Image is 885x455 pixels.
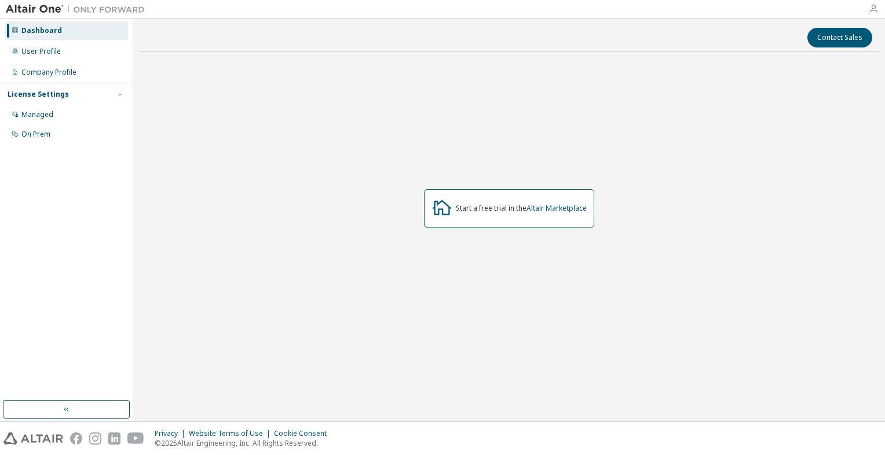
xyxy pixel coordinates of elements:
[21,130,50,139] div: On Prem
[108,432,120,445] img: linkedin.svg
[189,429,274,438] div: Website Terms of Use
[21,26,62,35] div: Dashboard
[127,432,144,445] img: youtube.svg
[89,432,101,445] img: instagram.svg
[155,438,334,448] p: © 2025 Altair Engineering, Inc. All Rights Reserved.
[274,429,334,438] div: Cookie Consent
[70,432,82,445] img: facebook.svg
[21,110,53,119] div: Managed
[6,3,151,15] img: Altair One
[526,203,587,213] a: Altair Marketplace
[456,204,587,213] div: Start a free trial in the
[3,432,63,445] img: altair_logo.svg
[8,90,69,99] div: License Settings
[21,47,61,56] div: User Profile
[155,429,189,438] div: Privacy
[21,68,76,77] div: Company Profile
[807,28,872,47] button: Contact Sales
